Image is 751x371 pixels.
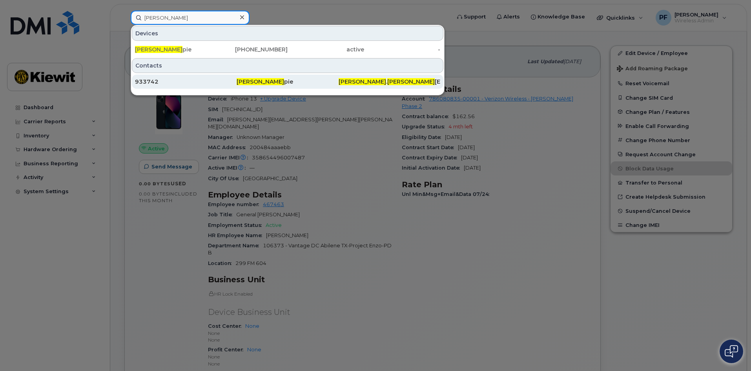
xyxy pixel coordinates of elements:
a: [PERSON_NAME]pie[PHONE_NUMBER]active- [132,42,443,57]
div: 933742 [135,78,237,86]
img: Open chat [725,345,738,358]
div: pie [237,78,338,86]
input: Find something... [131,11,250,25]
div: - [364,46,441,53]
div: Contacts [132,58,443,73]
span: [PERSON_NAME] [135,46,182,53]
a: 933742[PERSON_NAME]pie[PERSON_NAME].[PERSON_NAME][EMAIL_ADDRESS][PERSON_NAME][DOMAIN_NAME] [132,75,443,89]
div: [PHONE_NUMBER] [211,46,288,53]
span: [PERSON_NAME] [237,78,284,85]
div: active [288,46,364,53]
div: . [EMAIL_ADDRESS][PERSON_NAME][DOMAIN_NAME] [339,78,440,86]
div: Devices [132,26,443,41]
span: [PERSON_NAME] [387,78,435,85]
div: pie [135,46,211,53]
span: [PERSON_NAME] [339,78,386,85]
